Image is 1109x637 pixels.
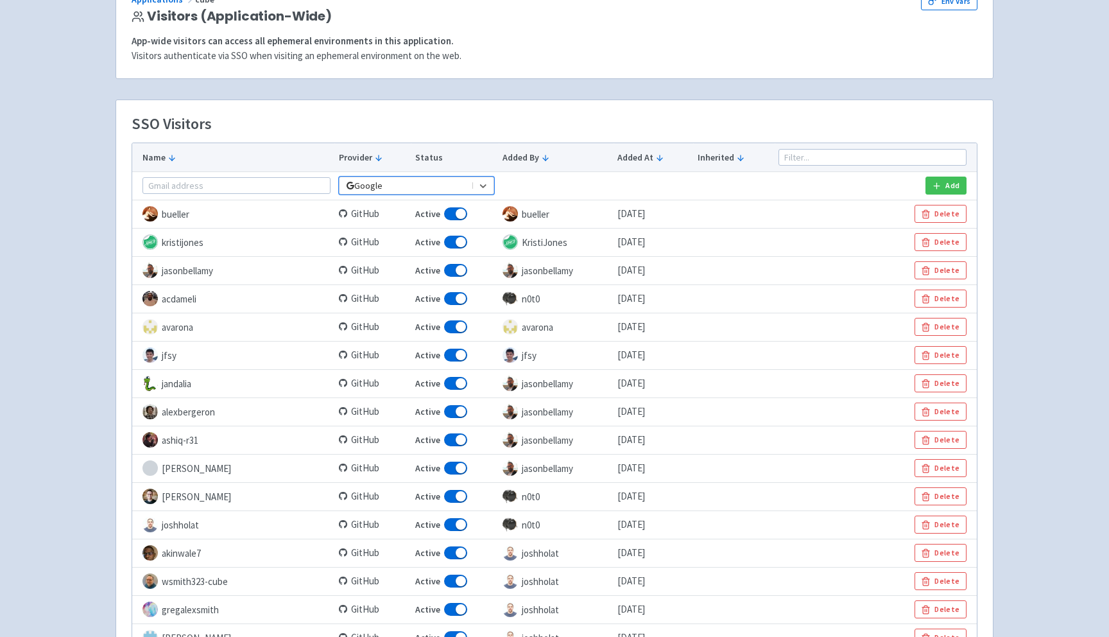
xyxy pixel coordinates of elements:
[415,405,440,419] span: Active
[132,116,212,132] h3: SSO Visitors
[132,284,334,313] td: acdameli
[415,602,440,617] span: Active
[132,426,334,454] td: ashiq-r31
[499,397,614,426] td: jasonbellamy
[415,207,440,222] span: Active
[617,320,645,333] time: [DATE]
[915,459,967,477] button: Delete
[142,177,331,194] input: Gmail address
[334,313,411,341] td: GitHub
[415,546,440,561] span: Active
[915,346,967,364] button: Delete
[499,228,614,256] td: KristiJones
[132,200,334,228] td: bueller
[915,290,967,308] button: Delete
[132,256,334,284] td: jasonbellamy
[334,369,411,397] td: GitHub
[415,235,440,250] span: Active
[617,490,645,502] time: [DATE]
[415,574,440,589] span: Active
[499,510,614,539] td: n0t0
[499,426,614,454] td: jasonbellamy
[915,403,967,421] button: Delete
[147,9,332,24] span: Visitors (Application-Wide)
[617,292,645,304] time: [DATE]
[915,205,967,223] button: Delete
[617,207,645,220] time: [DATE]
[132,369,334,397] td: jandalia
[415,376,440,391] span: Active
[617,151,689,164] button: Added At
[132,397,334,426] td: alexbergeron
[415,292,440,306] span: Active
[334,539,411,567] td: GitHub
[499,256,614,284] td: jasonbellamy
[499,369,614,397] td: jasonbellamy
[617,405,645,417] time: [DATE]
[334,454,411,482] td: GitHub
[415,433,440,448] span: Active
[499,567,614,595] td: joshholat
[617,575,645,587] time: [DATE]
[132,313,334,341] td: avarona
[132,35,454,47] strong: App-wide visitors can access all ephemeral environments in this application.
[499,313,614,341] td: avarona
[415,320,440,335] span: Active
[915,516,967,534] button: Delete
[415,489,440,504] span: Active
[334,426,411,454] td: GitHub
[617,349,645,361] time: [DATE]
[334,284,411,313] td: GitHub
[339,151,407,164] button: Provider
[132,454,334,482] td: [PERSON_NAME]
[617,462,645,474] time: [DATE]
[915,374,967,392] button: Delete
[334,256,411,284] td: GitHub
[415,518,440,532] span: Active
[132,49,977,64] p: Visitors authenticate via SSO when visiting an ephemeral environment on the web.
[132,482,334,510] td: [PERSON_NAME]
[499,482,614,510] td: n0t0
[499,284,614,313] td: n0t0
[698,151,771,164] button: Inherited
[334,510,411,539] td: GitHub
[915,318,967,336] button: Delete
[499,595,614,624] td: joshholat
[617,433,645,446] time: [DATE]
[499,539,614,567] td: joshholat
[132,567,334,595] td: wsmith323-cube
[915,572,967,590] button: Delete
[499,200,614,228] td: bueller
[617,518,645,530] time: [DATE]
[334,341,411,369] td: GitHub
[499,341,614,369] td: jfsy
[499,454,614,482] td: jasonbellamy
[334,482,411,510] td: GitHub
[132,539,334,567] td: akinwale7
[334,200,411,228] td: GitHub
[915,487,967,505] button: Delete
[415,461,440,476] span: Active
[142,151,331,164] button: Name
[915,431,967,449] button: Delete
[915,233,967,251] button: Delete
[915,544,967,562] button: Delete
[503,151,609,164] button: Added By
[132,510,334,539] td: joshholat
[617,377,645,389] time: [DATE]
[411,143,499,171] th: Status
[334,567,411,595] td: GitHub
[334,595,411,624] td: GitHub
[778,149,967,166] input: Filter...
[915,261,967,279] button: Delete
[132,341,334,369] td: jfsy
[617,546,645,559] time: [DATE]
[617,236,645,248] time: [DATE]
[132,595,334,624] td: gregalexsmith
[617,264,645,276] time: [DATE]
[132,228,334,256] td: kristijones
[415,263,440,278] span: Active
[334,228,411,256] td: GitHub
[334,397,411,426] td: GitHub
[925,177,967,195] button: Add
